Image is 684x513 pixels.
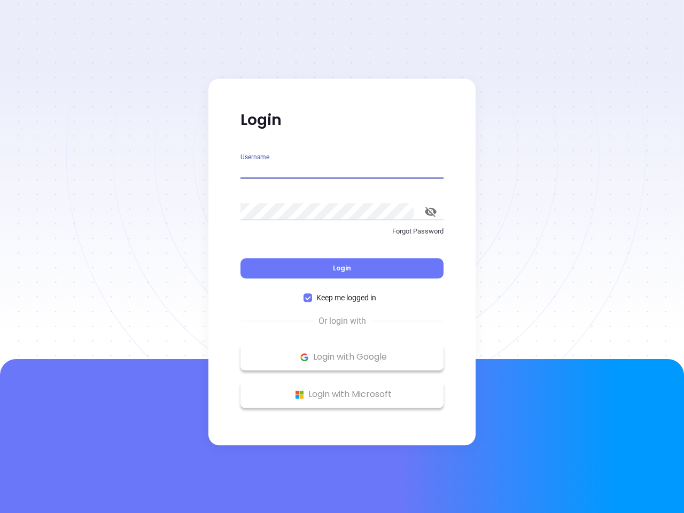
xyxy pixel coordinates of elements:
[246,386,438,402] p: Login with Microsoft
[240,226,444,245] a: Forgot Password
[312,292,380,304] span: Keep me logged in
[240,344,444,370] button: Google Logo Login with Google
[240,154,269,160] label: Username
[418,199,444,224] button: toggle password visibility
[333,263,351,273] span: Login
[240,111,444,130] p: Login
[240,226,444,237] p: Forgot Password
[298,351,311,364] img: Google Logo
[240,258,444,278] button: Login
[313,315,371,328] span: Or login with
[246,349,438,365] p: Login with Google
[240,381,444,408] button: Microsoft Logo Login with Microsoft
[293,388,306,401] img: Microsoft Logo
